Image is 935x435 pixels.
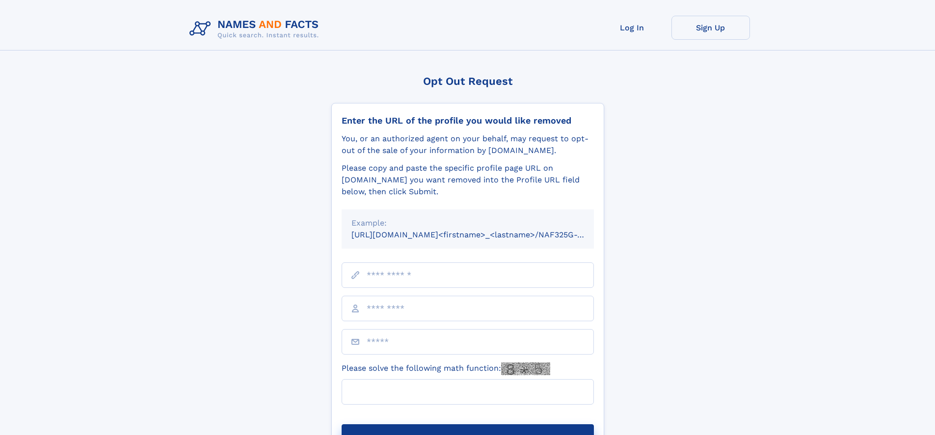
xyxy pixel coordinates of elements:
[186,16,327,42] img: Logo Names and Facts
[593,16,671,40] a: Log In
[351,230,613,239] small: [URL][DOMAIN_NAME]<firstname>_<lastname>/NAF325G-xxxxxxxx
[342,133,594,156] div: You, or an authorized agent on your behalf, may request to opt-out of the sale of your informatio...
[331,75,604,87] div: Opt Out Request
[342,115,594,126] div: Enter the URL of the profile you would like removed
[671,16,750,40] a: Sign Up
[342,162,594,198] div: Please copy and paste the specific profile page URL on [DOMAIN_NAME] you want removed into the Pr...
[351,217,584,229] div: Example:
[342,362,550,375] label: Please solve the following math function:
